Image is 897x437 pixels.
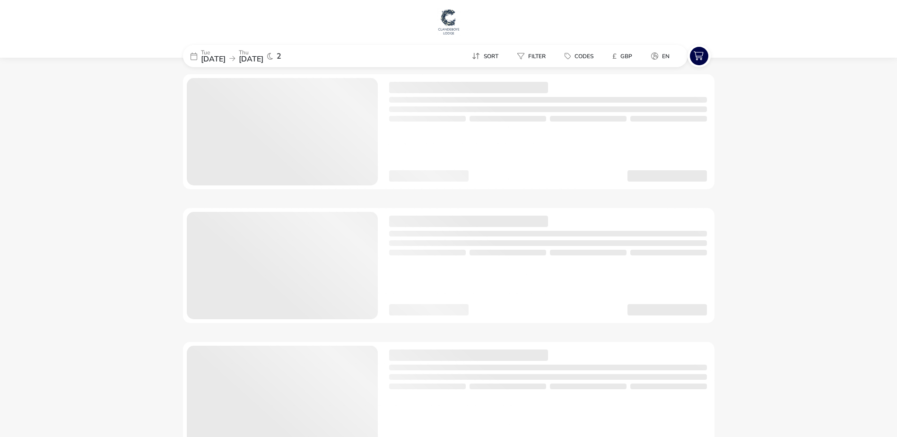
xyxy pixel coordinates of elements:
[484,52,498,60] span: Sort
[557,49,601,63] button: Codes
[605,49,644,63] naf-pibe-menu-bar-item: £GBP
[510,49,553,63] button: Filter
[575,52,593,60] span: Codes
[437,8,461,36] img: Main Website
[277,52,281,60] span: 2
[644,49,677,63] button: en
[612,52,617,61] i: £
[528,52,546,60] span: Filter
[464,49,510,63] naf-pibe-menu-bar-item: Sort
[510,49,557,63] naf-pibe-menu-bar-item: Filter
[605,49,640,63] button: £GBP
[239,50,263,55] p: Thu
[620,52,632,60] span: GBP
[201,54,226,64] span: [DATE]
[183,45,325,67] div: Tue[DATE]Thu[DATE]2
[239,54,263,64] span: [DATE]
[662,52,670,60] span: en
[557,49,605,63] naf-pibe-menu-bar-item: Codes
[644,49,681,63] naf-pibe-menu-bar-item: en
[464,49,506,63] button: Sort
[201,50,226,55] p: Tue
